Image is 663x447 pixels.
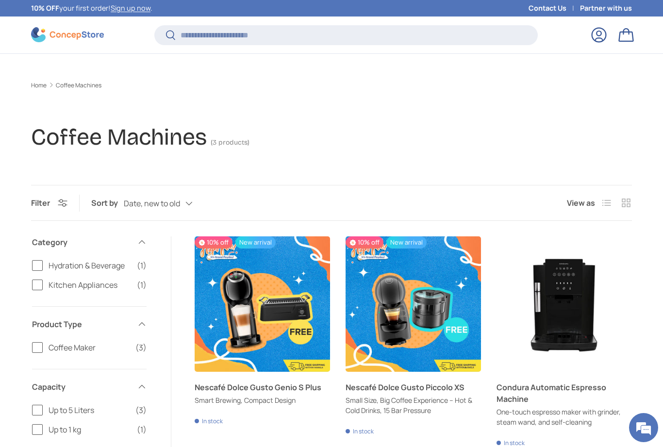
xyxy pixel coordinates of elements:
[49,260,131,271] span: Hydration & Beverage
[31,81,632,90] nav: Breadcrumbs
[135,404,147,416] span: (3)
[31,198,67,208] button: Filter
[135,342,147,353] span: (3)
[497,236,632,372] a: Condura Automatic Espresso Machine
[580,3,632,14] a: Partner with us
[32,318,131,330] span: Product Type
[567,197,595,209] span: View as
[31,198,50,208] span: Filter
[49,404,130,416] span: Up to 5 Liters
[32,225,147,260] summary: Category
[137,279,147,291] span: (1)
[32,236,131,248] span: Category
[211,138,249,147] span: (3 products)
[49,342,130,353] span: Coffee Maker
[346,236,383,248] span: 10% off
[195,381,330,393] a: Nescafé Dolce Gusto Genio S Plus
[56,83,101,88] a: Coffee Machines
[31,123,207,151] h1: Coffee Machines
[346,381,481,393] a: Nescafé Dolce Gusto Piccolo XS
[235,236,276,248] span: New arrival
[31,3,59,13] strong: 10% OFF
[31,83,47,88] a: Home
[529,3,580,14] a: Contact Us
[137,260,147,271] span: (1)
[195,236,232,248] span: 10% off
[195,236,330,372] a: Nescafé Dolce Gusto Genio S Plus
[386,236,427,248] span: New arrival
[111,3,150,13] a: Sign up now
[346,236,481,372] a: Nescafé Dolce Gusto Piccolo XS
[124,195,212,212] button: Date, new to old
[32,381,131,393] span: Capacity
[137,424,147,435] span: (1)
[32,307,147,342] summary: Product Type
[49,424,131,435] span: Up to 1 kg
[124,199,180,208] span: Date, new to old
[31,27,104,42] img: ConcepStore
[497,381,632,405] a: Condura Automatic Espresso Machine
[32,369,147,404] summary: Capacity
[49,279,131,291] span: Kitchen Appliances
[31,3,152,14] p: your first order! .
[91,197,124,209] label: Sort by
